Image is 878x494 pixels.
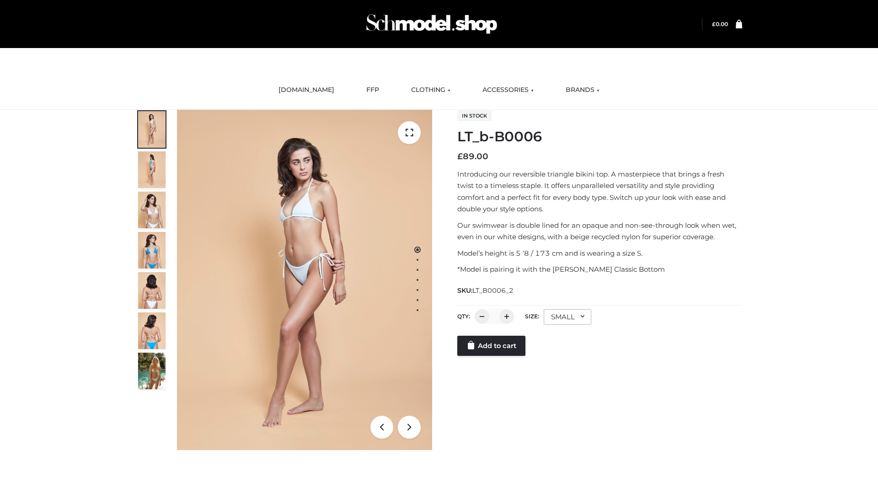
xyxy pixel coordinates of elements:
[138,272,166,309] img: ArielClassicBikiniTop_CloudNine_AzureSky_OW114ECO_7-scaled.jpg
[457,313,470,320] label: QTY:
[404,80,457,100] a: CLOTHING
[457,336,525,356] a: Add to cart
[457,151,488,161] bdi: 89.00
[476,80,541,100] a: ACCESSORIES
[712,21,716,27] span: £
[359,80,386,100] a: FFP
[712,21,728,27] bdi: 0.00
[363,6,500,42] img: Schmodel Admin 964
[559,80,606,100] a: BRANDS
[472,286,514,295] span: LT_B0006_2
[272,80,341,100] a: [DOMAIN_NAME]
[457,168,742,215] p: Introducing our reversible triangle bikini top. A masterpiece that brings a fresh twist to a time...
[138,192,166,228] img: ArielClassicBikiniTop_CloudNine_AzureSky_OW114ECO_3-scaled.jpg
[457,263,742,275] p: *Model is pairing it with the [PERSON_NAME] Classic Bottom
[457,129,742,145] h1: LT_b-B0006
[138,232,166,268] img: ArielClassicBikiniTop_CloudNine_AzureSky_OW114ECO_4-scaled.jpg
[177,110,432,450] img: LT_b-B0006
[457,285,514,296] span: SKU:
[138,312,166,349] img: ArielClassicBikiniTop_CloudNine_AzureSky_OW114ECO_8-scaled.jpg
[138,151,166,188] img: ArielClassicBikiniTop_CloudNine_AzureSky_OW114ECO_2-scaled.jpg
[457,151,463,161] span: £
[457,110,492,121] span: In stock
[138,111,166,148] img: ArielClassicBikiniTop_CloudNine_AzureSky_OW114ECO_1-scaled.jpg
[525,313,539,320] label: Size:
[712,21,728,27] a: £0.00
[457,220,742,243] p: Our swimwear is double lined for an opaque and non-see-through look when wet, even in our white d...
[138,353,166,389] img: Arieltop_CloudNine_AzureSky2.jpg
[544,309,591,325] div: SMALL
[457,247,742,259] p: Model’s height is 5 ‘8 / 173 cm and is wearing a size S.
